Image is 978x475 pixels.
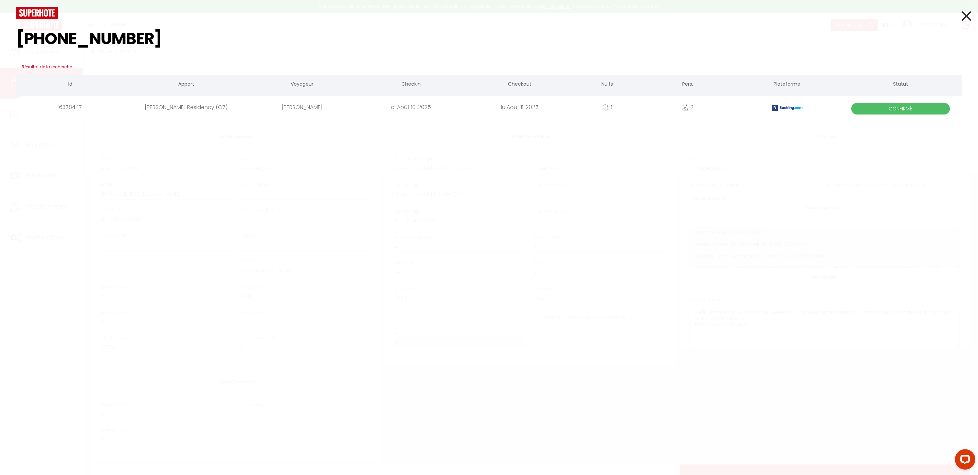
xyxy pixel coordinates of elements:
iframe: LiveChat chat widget [949,446,978,475]
div: [PERSON_NAME] [248,96,357,118]
div: lu Août 11. 2025 [465,96,574,118]
div: 6378447 [16,96,125,118]
div: 1 [574,96,640,118]
th: Voyageur [248,75,357,94]
th: Plateforme [735,75,839,94]
th: Statut [839,75,962,94]
th: Checkout [465,75,574,94]
span: Confirmé [851,103,950,115]
th: Nuits [574,75,640,94]
div: 2 [640,96,735,118]
img: booking2.png [772,105,802,111]
h3: Résultat de la recherche [16,59,962,75]
th: Checkin [357,75,465,94]
th: Appart [125,75,248,94]
div: [PERSON_NAME] Residency (G7) [125,96,248,118]
th: Id [16,75,125,94]
input: Tapez pour rechercher... [16,19,962,59]
div: di Août 10. 2025 [357,96,465,118]
img: logo [16,7,58,19]
th: Pers. [640,75,735,94]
